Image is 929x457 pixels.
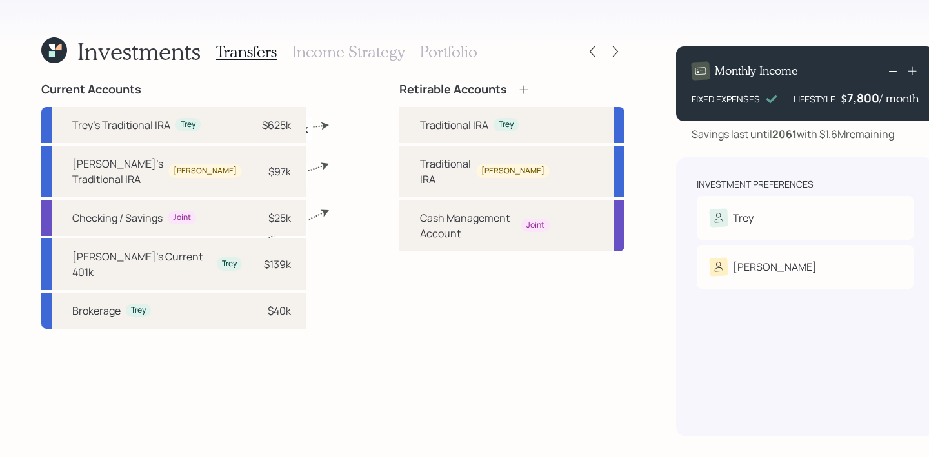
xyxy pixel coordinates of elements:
[794,92,835,106] div: LIFESTYLE
[420,156,471,187] div: Traditional IRA
[268,303,291,318] div: $40k
[268,210,291,226] div: $25k
[420,43,477,61] h3: Portfolio
[481,166,544,177] div: [PERSON_NAME]
[173,212,191,223] div: Joint
[399,83,507,97] h4: Retirable Accounts
[131,305,146,316] div: Trey
[841,92,847,106] h4: $
[216,43,277,61] h3: Transfers
[41,83,141,97] h4: Current Accounts
[499,119,514,130] div: Trey
[715,64,798,78] h4: Monthly Income
[526,220,544,231] div: Joint
[772,127,797,141] b: 2061
[72,249,212,280] div: [PERSON_NAME]'s Current 401k
[174,166,237,177] div: [PERSON_NAME]
[72,303,121,318] div: Brokerage
[72,156,163,187] div: [PERSON_NAME]'s Traditional IRA
[292,43,405,61] h3: Income Strategy
[847,90,879,106] div: 7,800
[268,164,291,179] div: $97k
[420,117,488,133] div: Traditional IRA
[692,126,894,142] div: Savings last until with $1.6M remaining
[733,210,754,226] div: Trey
[264,257,291,272] div: $139k
[733,259,817,275] div: [PERSON_NAME]
[697,178,814,191] div: Investment Preferences
[181,119,195,130] div: Trey
[879,92,919,106] h4: / month
[72,210,163,226] div: Checking / Savings
[77,37,201,65] h1: Investments
[262,117,291,133] div: $625k
[692,92,760,106] div: FIXED EXPENSES
[222,258,237,269] div: Trey
[72,117,170,133] div: Trey's Traditional IRA
[420,210,516,241] div: Cash Management Account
